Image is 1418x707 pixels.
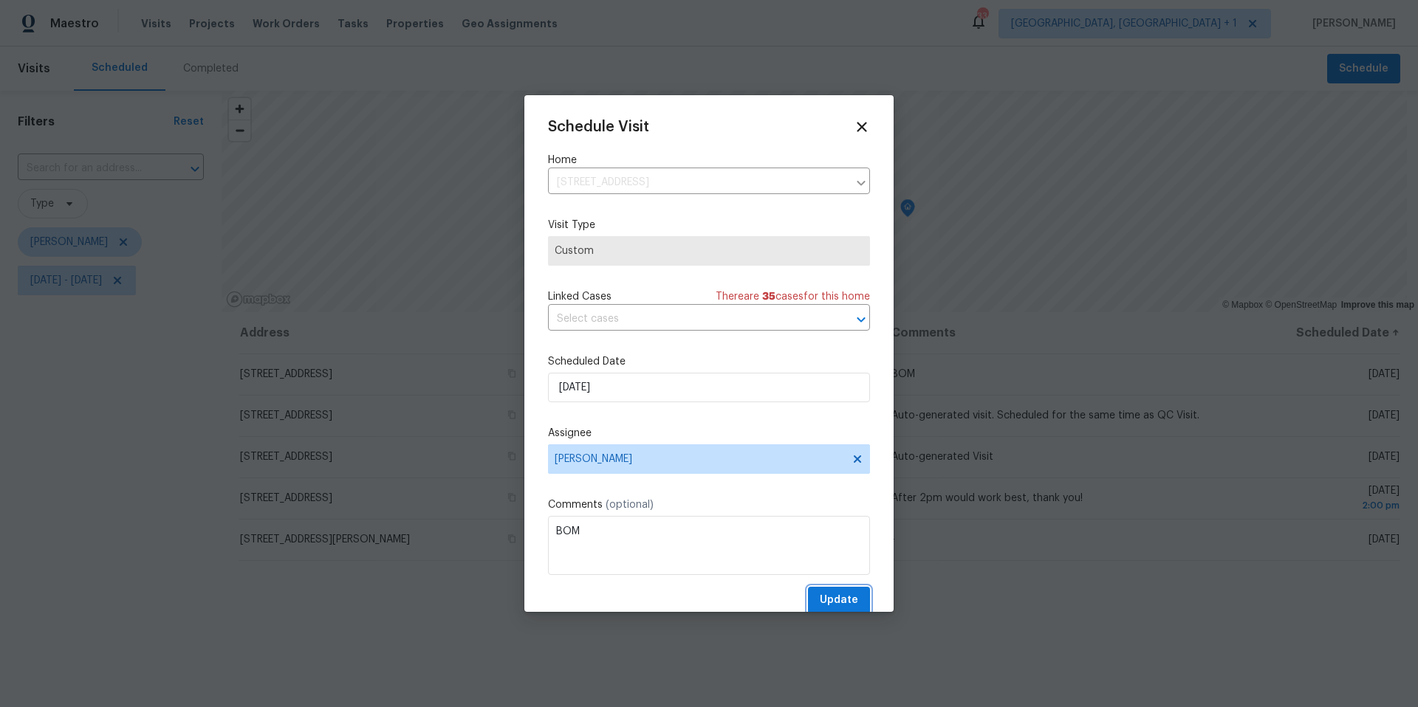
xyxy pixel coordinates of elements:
[716,289,870,304] span: There are case s for this home
[548,373,870,402] input: M/D/YYYY
[762,292,775,302] span: 35
[548,171,848,194] input: Enter in an address
[555,453,844,465] span: [PERSON_NAME]
[606,500,654,510] span: (optional)
[854,119,870,135] span: Close
[808,587,870,614] button: Update
[548,497,870,512] label: Comments
[548,426,870,441] label: Assignee
[548,120,649,134] span: Schedule Visit
[548,516,870,575] textarea: BOM
[851,309,871,330] button: Open
[548,308,829,331] input: Select cases
[548,218,870,232] label: Visit Type
[820,591,858,610] span: Update
[548,289,612,304] span: Linked Cases
[548,354,870,369] label: Scheduled Date
[555,244,863,258] span: Custom
[548,153,870,168] label: Home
